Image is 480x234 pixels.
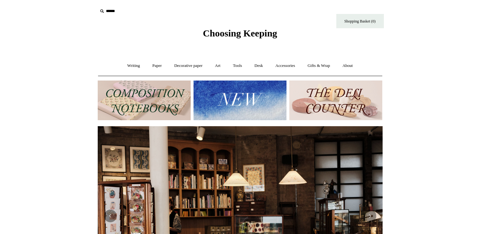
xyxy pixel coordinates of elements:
a: Paper [147,57,168,74]
span: Choosing Keeping [203,28,277,38]
button: Previous [104,210,117,222]
a: Decorative paper [168,57,208,74]
a: Gifts & Wrap [302,57,336,74]
img: The Deli Counter [289,81,382,120]
img: 202302 Composition ledgers.jpg__PID:69722ee6-fa44-49dd-a067-31375e5d54ec [98,81,191,120]
a: About [337,57,358,74]
a: Shopping Basket (0) [336,14,384,28]
a: Tools [227,57,248,74]
a: Desk [249,57,269,74]
a: Accessories [270,57,301,74]
img: New.jpg__PID:f73bdf93-380a-4a35-bcfe-7823039498e1 [194,81,286,120]
a: Art [209,57,226,74]
a: Writing [122,57,146,74]
a: Choosing Keeping [203,33,277,37]
button: Next [364,210,376,222]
